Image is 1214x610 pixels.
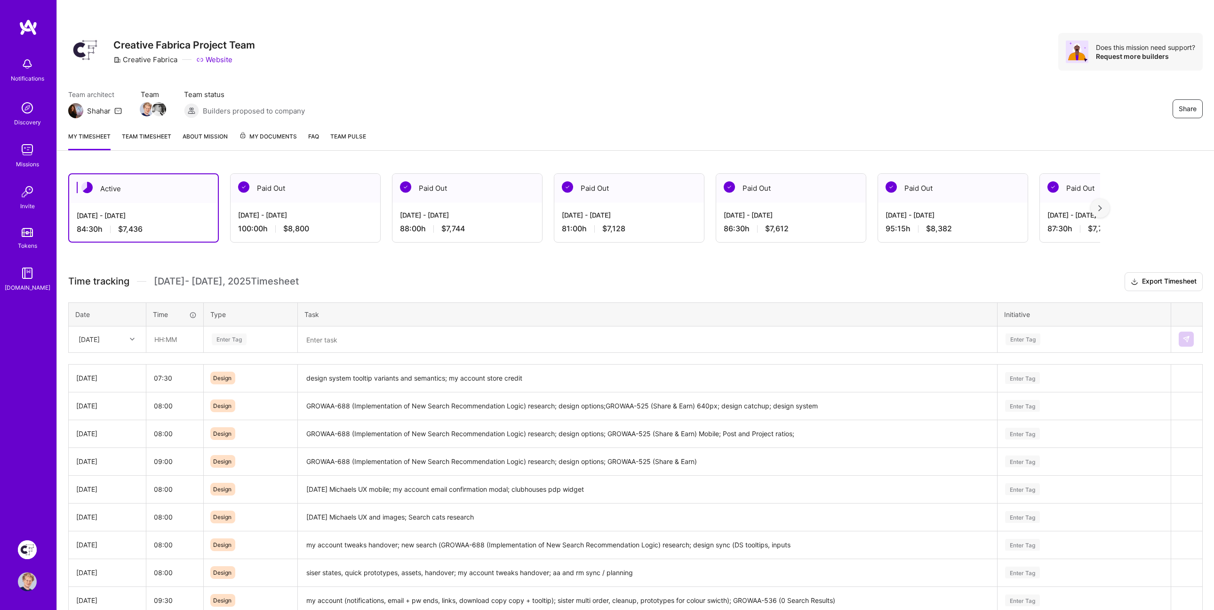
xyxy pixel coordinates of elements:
[1047,224,1182,234] div: 87:30 h
[239,131,297,142] span: My Documents
[81,182,93,193] img: Active
[886,224,1020,234] div: 95:15 h
[716,174,866,203] div: Paid Out
[1005,510,1040,524] div: Enter Tag
[213,541,232,548] span: Design
[152,102,166,116] img: Team Member Avatar
[1125,272,1203,291] button: Export Timesheet
[113,55,177,65] div: Creative Fabrica
[1005,565,1040,580] div: Enter Tag
[724,210,858,220] div: [DATE] - [DATE]
[153,101,165,117] a: Team Member Avatar
[76,429,138,439] div: [DATE]
[1040,174,1190,203] div: Paid Out
[765,224,789,234] span: $7,612
[19,19,38,36] img: logo
[18,182,37,201] img: Invite
[441,224,465,234] span: $7,744
[204,302,298,326] th: Type
[16,540,39,559] a: Creative Fabrica Project Team
[308,131,319,150] a: FAQ
[299,477,996,503] textarea: [DATE] Michaels UX mobile; my account email confirmation modal; clubhouses pdp widget
[238,224,373,234] div: 100:00 h
[1005,593,1040,608] div: Enter Tag
[213,597,232,604] span: Design
[886,181,897,193] img: Paid Out
[554,174,704,203] div: Paid Out
[118,224,143,234] span: $7,436
[14,117,41,127] div: Discovery
[76,373,138,383] div: [DATE]
[299,532,996,558] textarea: my account tweaks handover; new search (GROWAA-688 (Implementation of New Search Recommendation L...
[213,402,232,409] span: Design
[299,449,996,475] textarea: GROWAA-688 (Implementation of New Search Recommendation Logic) research; design options; GROWAA-5...
[212,332,247,347] div: Enter Tag
[76,568,138,577] div: [DATE]
[1005,426,1040,441] div: Enter Tag
[146,366,203,390] input: HH:MM
[299,393,996,419] textarea: GROWAA-688 (Implementation of New Search Recommendation Logic) research; design options;GROWAA-52...
[18,572,37,591] img: User Avatar
[330,133,366,140] span: Team Pulse
[213,569,232,576] span: Design
[140,102,154,116] img: Team Member Avatar
[1005,399,1040,413] div: Enter Tag
[77,211,210,220] div: [DATE] - [DATE]
[113,56,121,64] i: icon CompanyGray
[1066,41,1088,63] img: Avatar
[562,181,573,193] img: Paid Out
[154,276,299,287] span: [DATE] - [DATE] , 2025 Timesheet
[146,449,203,474] input: HH:MM
[400,210,535,220] div: [DATE] - [DATE]
[18,540,37,559] img: Creative Fabrica Project Team
[1005,537,1040,552] div: Enter Tag
[69,174,218,203] div: Active
[1182,335,1190,343] img: Submit
[400,181,411,193] img: Paid Out
[76,512,138,522] div: [DATE]
[184,103,199,118] img: Builders proposed to company
[299,504,996,530] textarea: [DATE] Michaels UX and images; Search cats research
[196,55,232,65] a: Website
[68,103,83,118] img: Team Architect
[16,159,39,169] div: Missions
[298,302,998,326] th: Task
[114,107,122,114] i: icon Mail
[146,477,203,502] input: HH:MM
[18,55,37,73] img: bell
[231,174,380,203] div: Paid Out
[79,334,100,344] div: [DATE]
[22,228,33,237] img: tokens
[146,421,203,446] input: HH:MM
[400,224,535,234] div: 88:00 h
[69,302,146,326] th: Date
[213,430,232,437] span: Design
[299,421,996,447] textarea: GROWAA-688 (Implementation of New Search Recommendation Logic) research; design options; GROWAA-5...
[724,224,858,234] div: 86:30 h
[213,486,232,493] span: Design
[926,224,952,234] span: $8,382
[1005,454,1040,469] div: Enter Tag
[76,484,138,494] div: [DATE]
[330,131,366,150] a: Team Pulse
[1005,371,1040,385] div: Enter Tag
[146,504,203,529] input: HH:MM
[878,174,1028,203] div: Paid Out
[122,131,171,150] a: Team timesheet
[77,224,210,234] div: 84:30 h
[562,224,696,234] div: 81:00 h
[213,374,232,382] span: Design
[203,106,305,116] span: Builders proposed to company
[238,181,249,193] img: Paid Out
[1005,482,1040,496] div: Enter Tag
[68,33,102,67] img: Company Logo
[562,210,696,220] div: [DATE] - [DATE]
[76,595,138,605] div: [DATE]
[299,366,996,391] textarea: design system tooltip variants and semantics; my account store credit
[239,131,297,150] a: My Documents
[18,98,37,117] img: discovery
[1047,210,1182,220] div: [DATE] - [DATE]
[68,89,122,99] span: Team architect
[213,458,232,465] span: Design
[602,224,625,234] span: $7,128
